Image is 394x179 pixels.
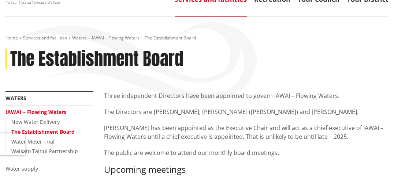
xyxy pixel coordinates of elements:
p: The Directors are [PERSON_NAME], [PERSON_NAME] ([PERSON_NAME]) and [PERSON_NAME]. [104,107,389,116]
a: Waters [5,95,26,102]
a: Home [5,35,18,41]
a: Water supply [5,165,38,172]
a: Water Meter Trial [11,138,55,145]
iframe: Messenger Launcher [360,148,387,175]
p: The public are welcome to attend our monthly board meetings. [104,148,389,157]
a: Waters [72,35,87,41]
a: IAWAI – Flowing Waters [92,35,140,41]
p: [PERSON_NAME] has been appointed as the Executive Chair and will act as a chief executive of IAWA... [104,123,389,141]
a: The Establishment Board [11,128,75,135]
span: The Establishment Board [145,35,196,41]
a: Waikato Tainui Partnership [11,148,78,155]
a: Services and facilities [23,35,67,41]
h1: The Establishment Board [10,49,183,70]
h3: Upcoming meetings [104,164,389,175]
p: Three independent Directors have been appointed to govern IAWAI – Flowing Waters. [104,91,389,100]
nav: breadcrumb [5,35,389,41]
a: New Water Delivery [11,118,60,125]
a: IAWAI – Flowing Waters [5,108,66,115]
